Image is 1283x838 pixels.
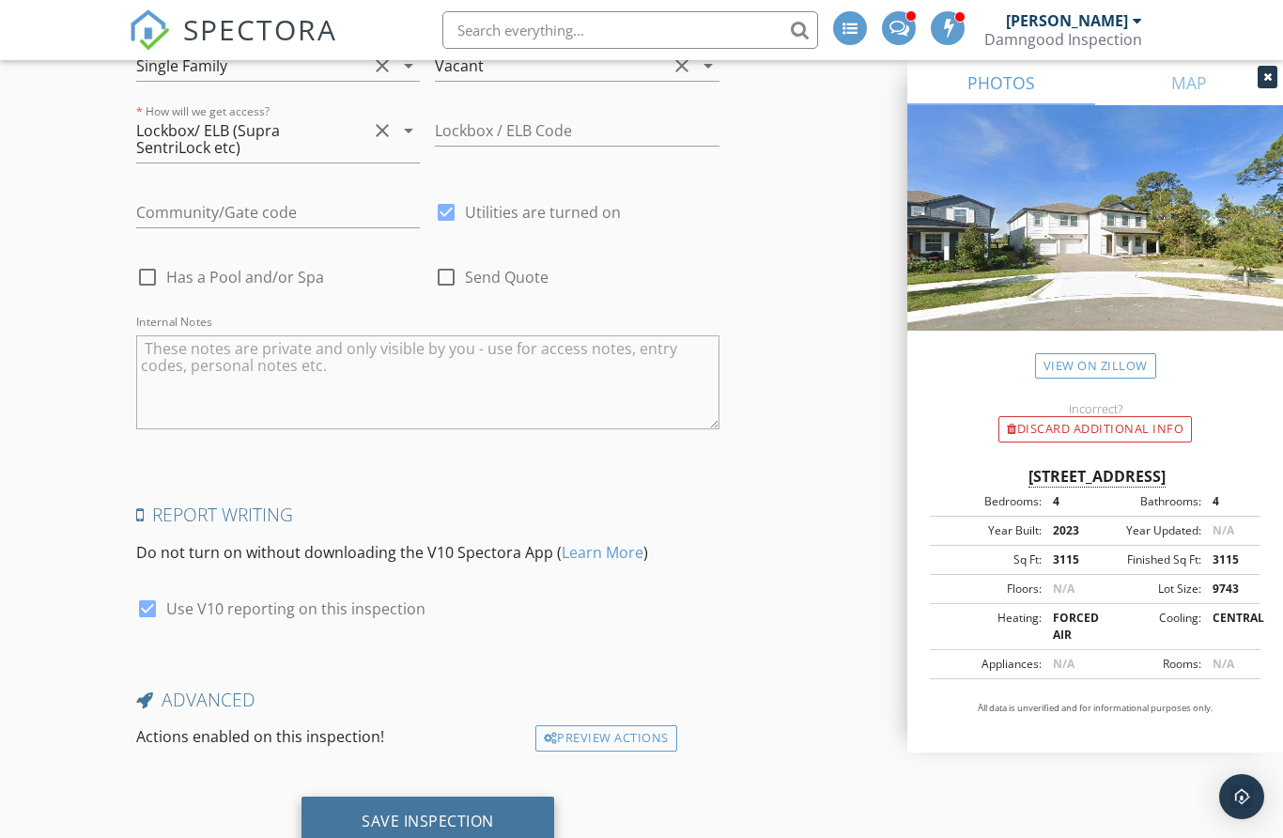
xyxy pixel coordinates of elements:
[1213,522,1234,538] span: N/A
[362,812,494,830] div: Save Inspection
[1042,522,1095,539] div: 2023
[1201,551,1255,568] div: 3115
[1201,493,1255,510] div: 4
[129,25,337,65] a: SPECTORA
[136,57,227,74] div: Single Family
[1006,11,1128,30] div: [PERSON_NAME]
[1095,581,1201,597] div: Lot Size:
[465,268,549,287] span: Send Quote
[907,105,1283,376] img: streetview
[930,702,1260,715] p: All data is unverified and for informational purposes only.
[935,656,1042,673] div: Appliances:
[907,60,1095,105] a: PHOTOS
[1201,610,1255,644] div: CENTRAL
[136,688,719,712] h4: Advanced
[1201,581,1255,597] div: 9743
[183,9,337,49] span: SPECTORA
[397,54,420,77] i: arrow_drop_down
[1213,656,1234,672] span: N/A
[907,401,1283,416] div: Incorrect?
[1219,774,1264,819] div: Open Intercom Messenger
[435,57,484,74] div: Vacant
[1053,656,1074,672] span: N/A
[371,119,394,142] i: clear
[671,54,693,77] i: clear
[1095,656,1201,673] div: Rooms:
[1035,353,1156,379] a: View on Zillow
[697,54,719,77] i: arrow_drop_down
[935,493,1042,510] div: Bedrooms:
[136,197,421,228] input: Community/Gate code
[935,551,1042,568] div: Sq Ft:
[1053,581,1074,597] span: N/A
[1095,610,1201,644] div: Cooling:
[1042,493,1095,510] div: 4
[935,522,1042,539] div: Year Built:
[535,725,677,752] div: Preview Actions
[136,503,719,527] h4: Report Writing
[998,416,1192,442] div: Discard Additional info
[562,542,643,563] a: Learn More
[166,599,425,618] label: Use V10 reporting on this inspection
[136,541,719,564] p: Do not turn on without downloading the V10 Spectora App ( )
[984,30,1142,49] div: Damngood Inspection
[1095,493,1201,510] div: Bathrooms:
[136,335,719,429] textarea: Internal Notes
[1042,610,1095,644] div: FORCED AIR
[1042,551,1095,568] div: 3115
[1095,60,1283,105] a: MAP
[129,725,528,752] div: Actions enabled on this inspection!
[166,268,324,287] span: Has a Pool and/or Spa
[371,54,394,77] i: clear
[935,581,1042,597] div: Floors:
[1095,522,1201,539] div: Year Updated:
[397,119,420,142] i: arrow_drop_down
[435,116,719,147] input: Lockbox / ELB Code
[442,11,818,49] input: Search everything...
[1095,551,1201,568] div: Finished Sq Ft:
[136,122,345,156] div: Lockbox/ ELB (Supra SentriLock etc)
[935,610,1042,644] div: Heating:
[129,9,170,51] img: The Best Home Inspection Software - Spectora
[465,203,621,222] span: Utilities are turned on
